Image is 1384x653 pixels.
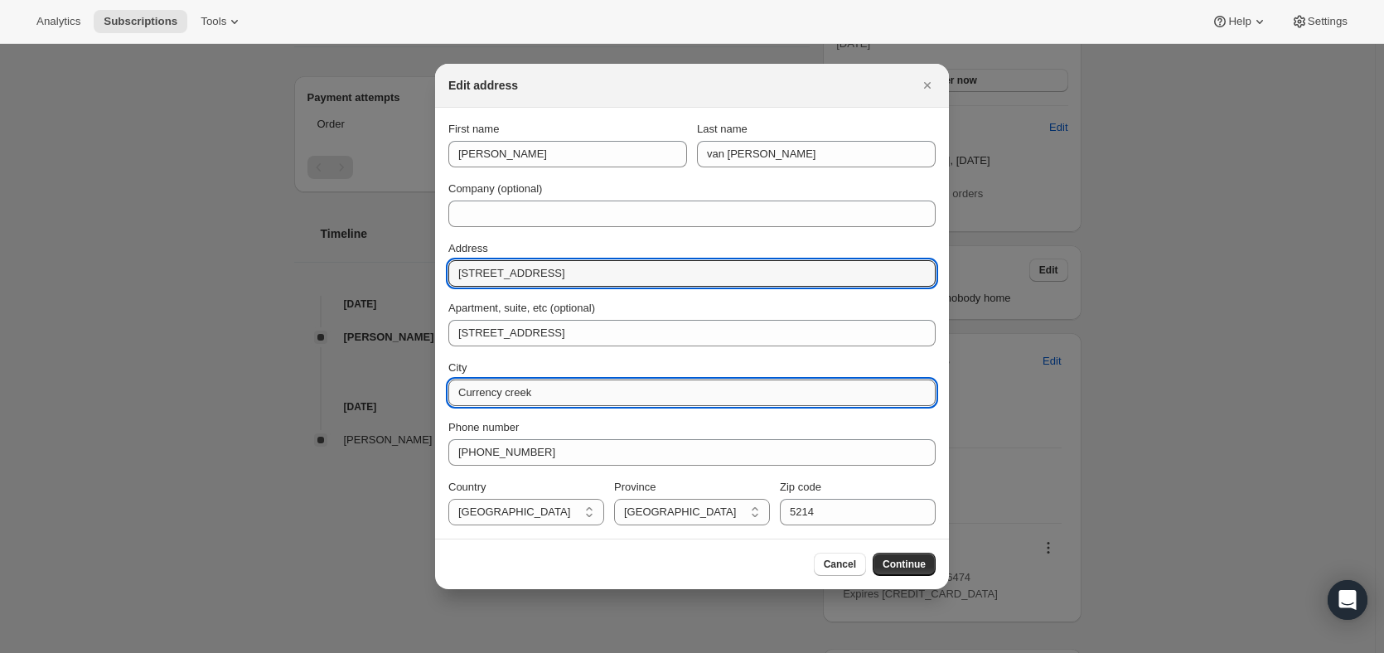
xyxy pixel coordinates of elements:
[36,15,80,28] span: Analytics
[697,123,748,135] span: Last name
[448,361,467,374] span: City
[814,553,866,576] button: Cancel
[1202,10,1277,33] button: Help
[191,10,253,33] button: Tools
[780,481,821,493] span: Zip code
[448,77,518,94] h2: Edit address
[1308,15,1348,28] span: Settings
[201,15,226,28] span: Tools
[448,123,499,135] span: First name
[824,558,856,571] span: Cancel
[883,558,926,571] span: Continue
[448,242,488,254] span: Address
[448,481,486,493] span: Country
[614,481,656,493] span: Province
[448,421,519,433] span: Phone number
[916,74,939,97] button: Close
[873,553,936,576] button: Continue
[104,15,177,28] span: Subscriptions
[1228,15,1251,28] span: Help
[448,302,595,314] span: Apartment, suite, etc (optional)
[1328,580,1367,620] div: Open Intercom Messenger
[94,10,187,33] button: Subscriptions
[1281,10,1357,33] button: Settings
[448,182,542,195] span: Company (optional)
[27,10,90,33] button: Analytics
